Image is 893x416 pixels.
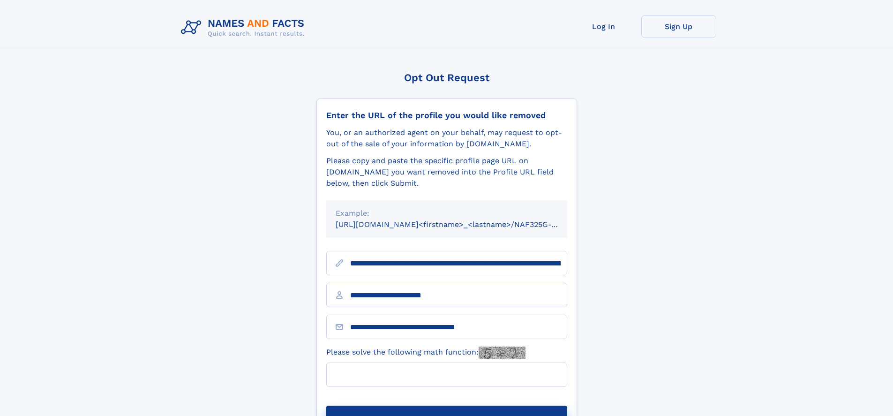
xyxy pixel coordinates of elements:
div: Please copy and paste the specific profile page URL on [DOMAIN_NAME] you want removed into the Pr... [326,155,567,189]
div: Example: [336,208,558,219]
small: [URL][DOMAIN_NAME]<firstname>_<lastname>/NAF325G-xxxxxxxx [336,220,585,229]
div: Enter the URL of the profile you would like removed [326,110,567,121]
label: Please solve the following math function: [326,347,525,359]
a: Log In [566,15,641,38]
a: Sign Up [641,15,716,38]
div: You, or an authorized agent on your behalf, may request to opt-out of the sale of your informatio... [326,127,567,150]
div: Opt Out Request [316,72,577,83]
img: Logo Names and Facts [177,15,312,40]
